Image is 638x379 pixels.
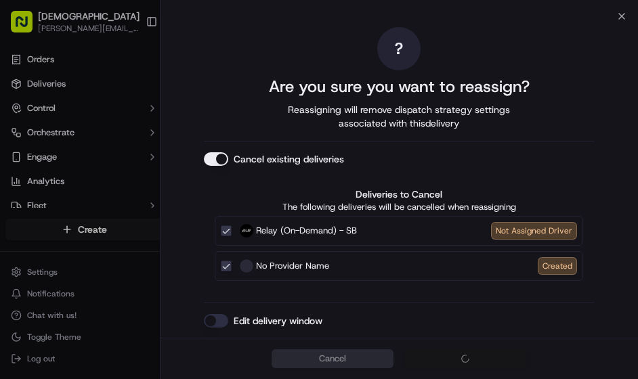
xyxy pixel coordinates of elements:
[215,201,583,213] p: The following deliveries will be cancelled when reassigning
[256,224,357,238] span: Relay (On-Demand) - SB
[377,27,421,70] div: ?
[256,259,329,273] span: No Provider Name
[269,103,529,130] span: Reassigning will remove dispatch strategy settings associated with this delivery
[215,187,583,201] label: Deliveries to Cancel
[234,314,322,328] label: Edit delivery window
[234,152,344,166] label: Cancel existing deliveries
[240,224,253,238] img: Relay (On-Demand) - SB
[269,76,530,97] h2: Are you sure you want to reassign?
